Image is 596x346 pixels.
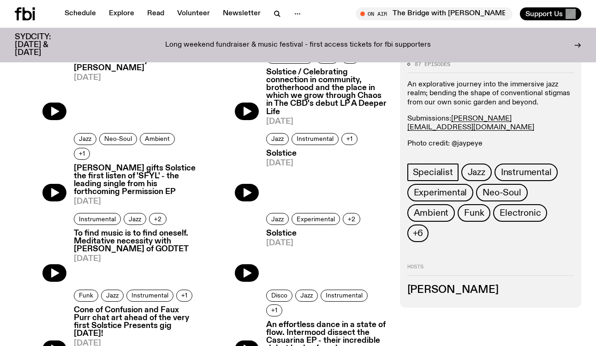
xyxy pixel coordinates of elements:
a: Solstice[DATE] [259,230,363,282]
span: [DATE] [74,255,196,263]
a: Disco [266,290,292,302]
a: Funk [74,290,98,302]
span: +1 [181,292,187,299]
h3: Solstice / Celebrating connection in community, brotherhood and the place in which we grow throug... [266,68,388,116]
button: +2 [343,213,360,225]
span: +2 [154,215,161,222]
h3: Solstice covered by [PERSON_NAME] [74,56,196,72]
a: Funk [458,205,490,222]
a: Neo-Soul [476,184,527,202]
span: Experimental [297,215,335,222]
span: Disco [271,292,287,299]
span: [DATE] [74,198,196,206]
span: Instrumental [501,168,552,178]
h3: [PERSON_NAME] gifts Solstice the first listen of 'SFYL' - the leading single from his forthcoming... [74,164,196,196]
span: Neo-Soul [483,188,521,198]
a: Explore [103,7,140,20]
a: Electronic [493,205,547,222]
button: +1 [176,290,192,302]
span: +2 [348,215,355,222]
h3: [PERSON_NAME] [407,285,574,295]
span: Ambient [145,135,170,142]
a: [PERSON_NAME] gifts Solstice the first listen of 'SFYL' - the leading single from his forthcoming... [66,164,196,206]
span: Jazz [79,135,91,142]
span: Electronic [500,208,541,219]
p: Photo credit: @jaypeye [407,140,574,148]
button: +1 [341,133,358,145]
span: Jazz [271,135,284,142]
button: +1 [266,304,282,316]
h3: To find music is to find oneself. Meditative necessity with [PERSON_NAME] of GODTET [74,230,196,253]
a: Ambient [140,133,175,145]
span: Instrumental [326,292,363,299]
p: Submissions: [407,115,574,132]
span: Instrumental [131,292,168,299]
a: Instrumental [321,290,368,302]
span: [DATE] [266,239,363,247]
a: Experimental [407,184,474,202]
p: Long weekend fundraiser & music festival - first access tickets for fbi supporters [165,41,431,49]
a: Instrumental [126,290,173,302]
span: [DATE] [266,118,388,126]
span: Instrumental [297,135,334,142]
a: [PERSON_NAME][EMAIL_ADDRESS][DOMAIN_NAME] [407,115,534,131]
span: Instrumental [79,215,116,222]
a: Jazz [266,213,289,225]
a: Schedule [59,7,101,20]
span: Funk [464,208,484,219]
a: Neo-Soul [99,133,137,145]
a: Solstice covered by [PERSON_NAME][DATE] [66,56,196,126]
span: +6 [413,229,423,239]
a: Instrumental [495,164,558,182]
span: Jazz [106,292,119,299]
h2: Hosts [407,265,574,276]
span: Jazz [468,168,485,178]
span: Funk [79,292,93,299]
a: Jazz [295,290,318,302]
a: Volunteer [172,7,215,20]
a: Ambient [407,205,455,222]
a: Newsletter [217,7,266,20]
span: Specialist [413,168,453,178]
a: Jazz [74,133,96,145]
button: On AirThe Bridge with [PERSON_NAME] [356,7,513,20]
a: Jazz [266,133,289,145]
h3: SYDCITY: [DATE] & [DATE] [15,33,74,57]
p: An explorative journey into the immersive jazz realm; bending the shape of conventional stigmas f... [407,80,574,107]
button: +2 [149,213,167,225]
a: Instrumental [74,213,121,225]
a: Experimental [292,213,340,225]
a: Solstice[DATE] [259,150,360,206]
button: Support Us [520,7,581,20]
span: Jazz [300,292,313,299]
a: Instrumental [292,133,339,145]
h3: Solstice [266,150,360,158]
span: Experimental [414,188,467,198]
a: Solstice / Celebrating connection in community, brotherhood and the place in which we grow throug... [259,68,388,126]
a: Specialist [407,164,459,182]
span: +1 [271,307,277,314]
span: Jazz [271,215,284,222]
span: Jazz [129,215,141,222]
button: +6 [407,225,429,243]
span: [DATE] [74,74,196,82]
a: Read [142,7,170,20]
span: +1 [346,135,352,142]
a: Jazz [101,290,124,302]
a: To find music is to find oneself. Meditative necessity with [PERSON_NAME] of GODTET[DATE] [66,230,196,282]
span: Ambient [414,208,449,219]
span: Support Us [525,10,563,18]
span: [DATE] [266,159,360,167]
span: 87 episodes [415,62,450,67]
span: +1 [79,150,85,157]
h3: Solstice [266,230,363,237]
a: Jazz [124,213,146,225]
h3: Cone of Confusion and Faux Purr chat art ahead of the very first Solstice Presents gig [DATE]! [74,306,196,338]
span: Neo-Soul [104,135,132,142]
a: Jazz [461,164,492,182]
button: +1 [74,148,90,160]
